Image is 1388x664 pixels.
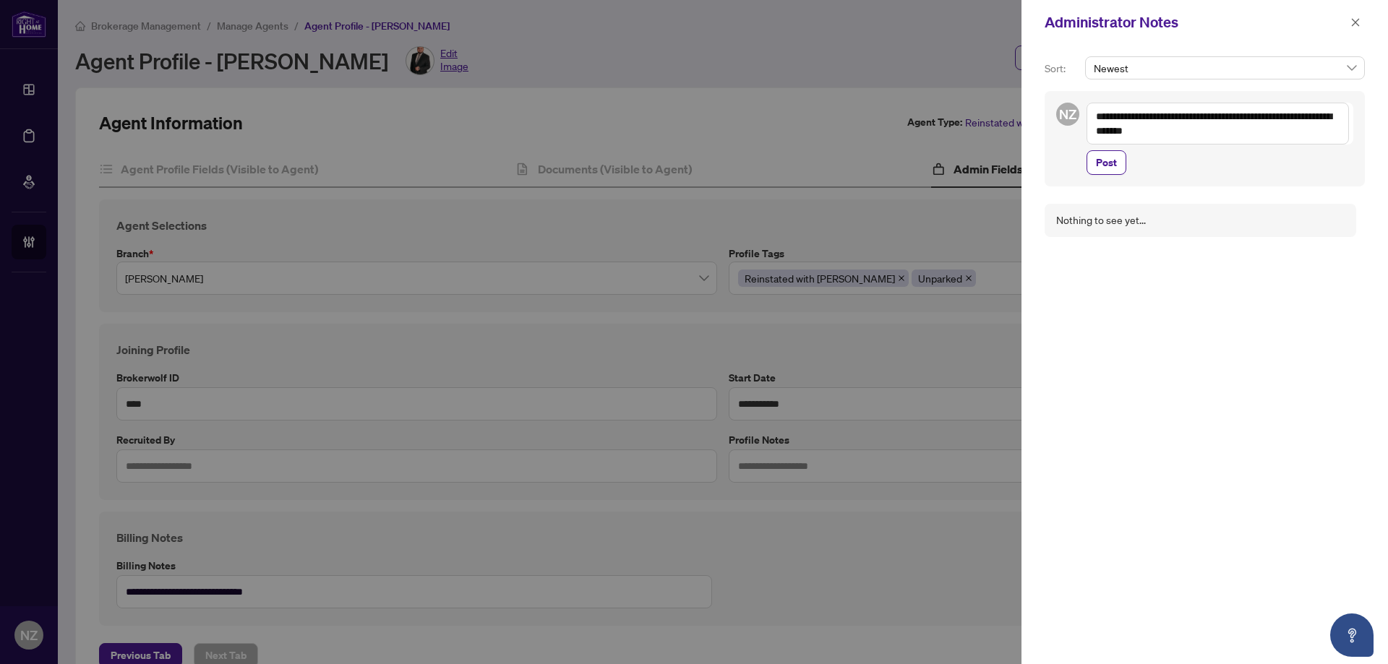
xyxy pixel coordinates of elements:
button: Open asap [1330,613,1374,657]
button: Post [1087,150,1126,175]
div: Nothing to see yet... [1056,212,1146,228]
span: close [1350,17,1361,27]
span: Newest [1094,57,1356,79]
p: Sort: [1045,61,1079,77]
span: NZ [1059,104,1076,124]
div: Administrator Notes [1045,12,1346,33]
span: Post [1096,151,1117,174]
